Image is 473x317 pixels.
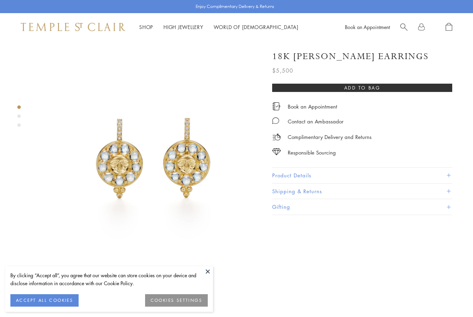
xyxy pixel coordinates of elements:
iframe: Gorgias live chat messenger [438,285,466,310]
a: Open Shopping Bag [446,23,452,31]
button: Add to bag [272,84,452,92]
div: Contact an Ambassador [288,117,343,126]
p: Enjoy Complimentary Delivery & Returns [196,3,274,10]
img: E34861-LUNAHABM [45,41,262,257]
a: Book an Appointment [345,24,390,30]
a: High JewelleryHigh Jewellery [163,24,203,30]
nav: Main navigation [139,23,298,31]
a: Search [400,23,408,31]
a: World of [DEMOGRAPHIC_DATA]World of [DEMOGRAPHIC_DATA] [214,24,298,30]
img: Temple St. Clair [21,23,125,31]
img: icon_appointment.svg [272,102,280,110]
div: Product gallery navigation [17,104,21,132]
img: MessageIcon-01_2.svg [272,117,279,124]
button: Product Details [272,168,452,183]
a: ShopShop [139,24,153,30]
button: ACCEPT ALL COOKIES [10,294,79,307]
span: $5,500 [272,66,293,75]
img: icon_sourcing.svg [272,148,281,155]
h1: 18K [PERSON_NAME] Earrings [272,50,429,63]
img: icon_delivery.svg [272,133,281,141]
p: Complimentary Delivery and Returns [288,133,372,141]
div: By clicking “Accept all”, you agree that our website can store cookies on your device and disclos... [10,271,208,287]
button: COOKIES SETTINGS [145,294,208,307]
span: Add to bag [344,84,381,92]
div: Responsible Sourcing [288,148,336,157]
button: Shipping & Returns [272,184,452,199]
a: Book an Appointment [288,103,337,110]
button: Gifting [272,199,452,215]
